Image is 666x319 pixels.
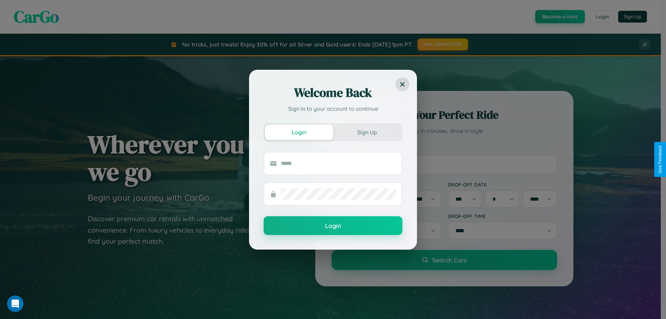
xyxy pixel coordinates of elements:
[264,216,402,235] button: Login
[264,84,402,101] h2: Welcome Back
[658,145,663,174] div: Give Feedback
[264,104,402,113] p: Sign in to your account to continue
[333,125,401,140] button: Sign Up
[265,125,333,140] button: Login
[7,295,24,312] iframe: Intercom live chat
